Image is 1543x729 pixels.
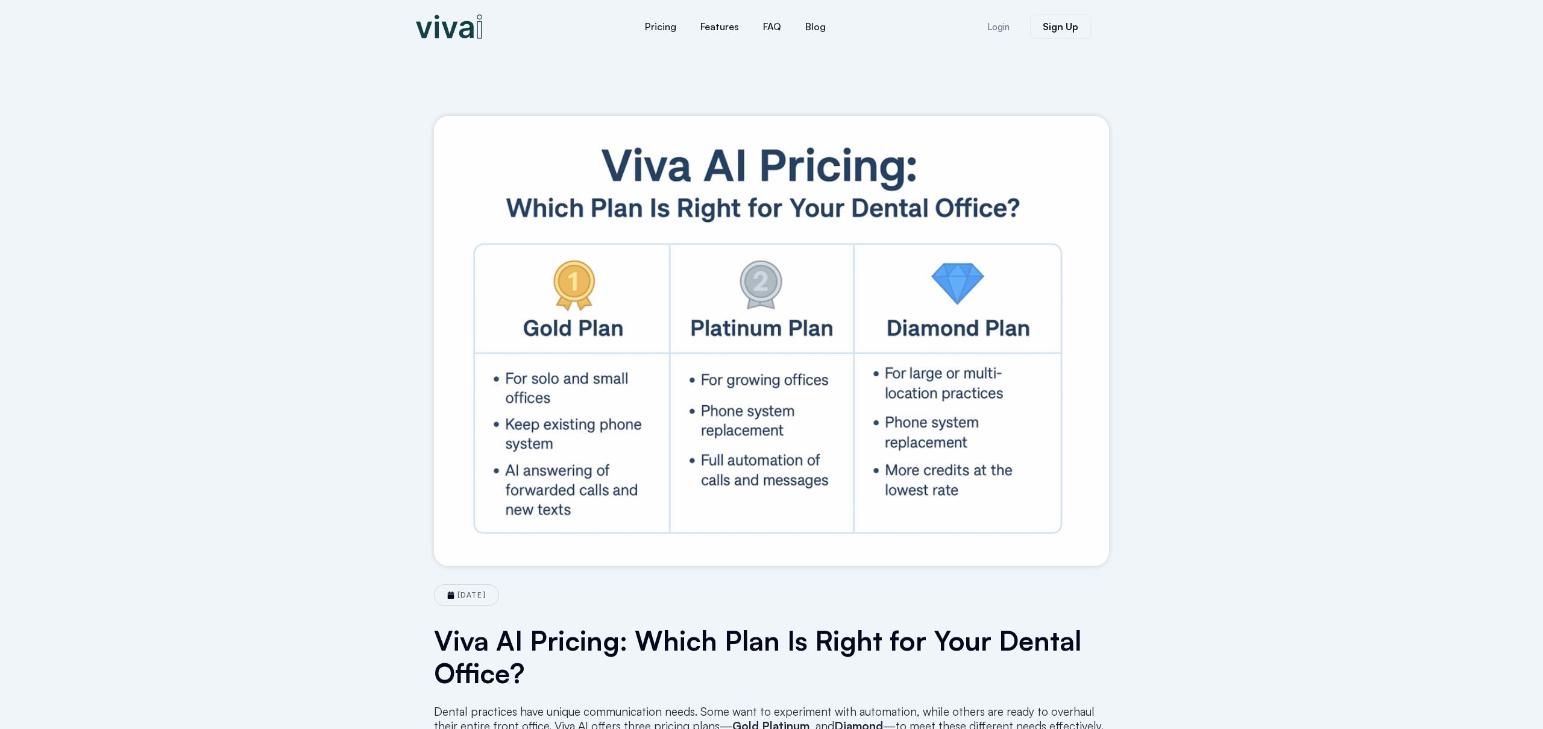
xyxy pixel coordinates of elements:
nav: Menu [561,12,910,41]
a: [DATE] [447,591,486,599]
a: Login [973,15,1024,39]
a: Features [688,12,751,41]
a: FAQ [751,12,793,41]
span: Login [987,22,1010,31]
a: Pricing [633,12,688,41]
h1: Viva AI Pricing: Which Plan Is Right for Your Dental Office? [434,624,1109,689]
a: Sign Up [1030,14,1091,39]
img: Viva AI Pricing [434,116,1109,566]
time: [DATE] [457,590,486,599]
a: Blog [793,12,838,41]
span: Sign Up [1043,22,1078,31]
